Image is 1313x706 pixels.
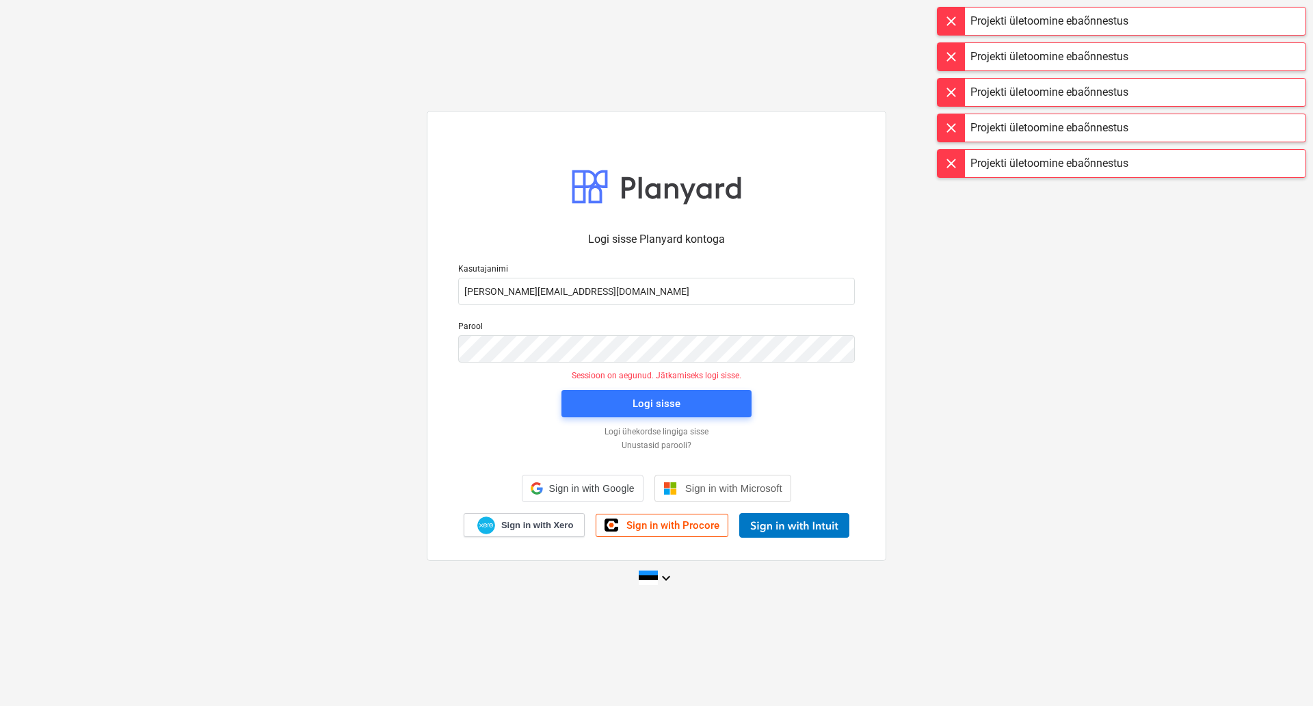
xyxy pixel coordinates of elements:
[970,13,1128,29] div: Projekti ületoomine ebaõnnestus
[477,517,495,535] img: Xero logo
[548,483,634,494] span: Sign in with Google
[561,390,752,417] button: Logi sisse
[464,513,585,537] a: Sign in with Xero
[663,482,677,495] img: Microsoft logo
[1245,640,1313,706] div: Vestlusvidin
[658,570,674,586] i: keyboard_arrow_down
[458,278,855,305] input: Kasutajanimi
[633,395,680,413] div: Logi sisse
[970,49,1128,65] div: Projekti ületoomine ebaõnnestus
[1245,640,1313,706] iframe: Chat Widget
[458,264,855,278] p: Kasutajanimi
[522,475,643,502] div: Sign in with Google
[970,120,1128,136] div: Projekti ületoomine ebaõnnestus
[458,322,855,335] p: Parool
[970,155,1128,172] div: Projekti ületoomine ebaõnnestus
[451,427,862,438] a: Logi ühekordse lingiga sisse
[450,371,863,382] p: Sessioon on aegunud. Jätkamiseks logi sisse.
[626,519,719,532] span: Sign in with Procore
[451,441,862,452] a: Unustasid parooli?
[685,482,782,494] span: Sign in with Microsoft
[458,231,855,248] p: Logi sisse Planyard kontoga
[970,84,1128,101] div: Projekti ületoomine ebaõnnestus
[596,514,728,537] a: Sign in with Procore
[501,519,573,532] span: Sign in with Xero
